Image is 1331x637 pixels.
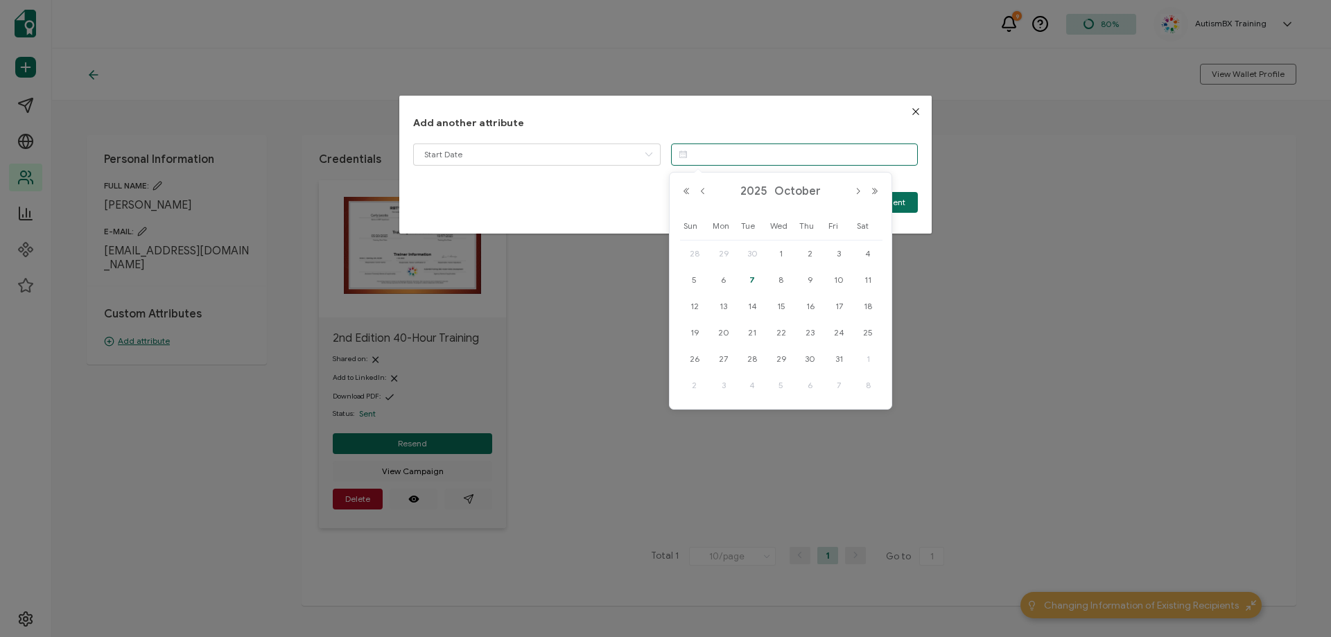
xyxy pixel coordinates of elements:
span: 19 [686,324,703,341]
span: 6 [715,272,732,288]
span: 30 [744,245,760,262]
button: Close [900,96,932,128]
span: 4 [860,245,876,262]
span: 31 [830,351,847,367]
span: 6 [802,377,819,394]
span: 30 [802,351,819,367]
span: 11 [860,272,876,288]
span: 2 [686,377,703,394]
span: 13 [715,298,732,315]
span: 14 [744,298,760,315]
button: Next Year [867,186,883,196]
span: 25 [860,324,876,341]
th: Sun [680,212,709,241]
span: 21 [744,324,760,341]
input: Choose attribute [413,143,661,166]
span: 1 [860,351,876,367]
span: 22 [773,324,790,341]
span: 8 [773,272,790,288]
th: Tue [738,212,767,241]
span: 8 [860,377,876,394]
span: 29 [715,245,732,262]
h1: Add another attribute [413,116,918,130]
span: 15 [773,298,790,315]
span: 20 [715,324,732,341]
button: Previous Month [695,186,711,196]
button: Next Month [850,186,867,196]
span: 24 [830,324,847,341]
span: 3 [715,377,732,394]
span: 9 [802,272,819,288]
span: 5 [773,377,790,394]
span: 18 [860,298,876,315]
span: 3 [830,245,847,262]
th: Sat [853,212,882,241]
span: 26 [686,351,703,367]
span: 2025 [737,184,771,198]
th: Thu [796,212,825,241]
th: Fri [825,212,854,241]
iframe: Chat Widget [1262,570,1331,637]
span: 27 [715,351,732,367]
span: 28 [686,245,703,262]
span: 7 [744,272,760,288]
span: 5 [686,272,703,288]
span: 29 [773,351,790,367]
button: Previous Year [678,186,695,196]
span: 16 [802,298,819,315]
div: dialog [399,96,932,234]
span: October [771,184,824,198]
span: 23 [802,324,819,341]
span: 4 [744,377,760,394]
span: 10 [830,272,847,288]
th: Wed [767,212,796,241]
span: 1 [773,245,790,262]
span: 17 [830,298,847,315]
span: 12 [686,298,703,315]
th: Mon [709,212,738,241]
span: 7 [830,377,847,394]
span: 28 [744,351,760,367]
span: 2 [802,245,819,262]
